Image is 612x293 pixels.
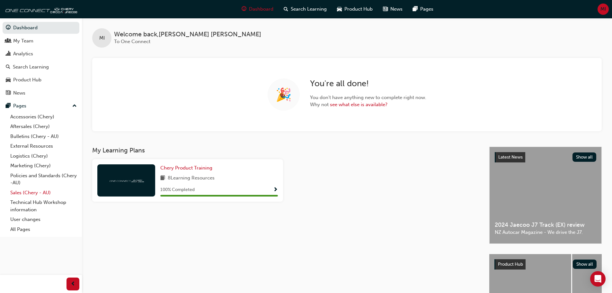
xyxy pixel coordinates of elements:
a: Latest NewsShow all2024 Jaecoo J7 Track (EX) reviewNZ Autocar Magazine - We drive the J7. [489,147,602,244]
img: oneconnect [3,3,77,15]
a: Technical Hub Workshop information [8,197,79,215]
img: oneconnect [109,177,144,183]
a: Marketing (Chery) [8,161,79,171]
a: My Team [3,35,79,47]
span: Product Hub [498,261,523,267]
span: search-icon [6,64,10,70]
span: guage-icon [6,25,11,31]
a: Product HubShow all [494,259,597,270]
span: book-icon [160,174,165,182]
a: All Pages [8,224,79,234]
a: Bulletins (Chery - AU) [8,132,79,142]
button: DashboardMy TeamAnalyticsSearch LearningProduct HubNews [3,21,79,100]
a: News [3,87,79,99]
a: Chery Product Training [160,164,215,172]
span: MI [99,34,105,42]
span: search-icon [284,5,288,13]
span: NZ Autocar Magazine - We drive the J7. [495,229,596,236]
span: Chery Product Training [160,165,212,171]
a: guage-iconDashboard [236,3,279,16]
span: Why not [310,101,426,108]
span: Welcome back , [PERSON_NAME] [PERSON_NAME] [114,31,261,38]
a: search-iconSearch Learning [279,3,332,16]
button: Pages [3,100,79,112]
span: news-icon [6,90,11,96]
a: car-iconProduct Hub [332,3,378,16]
span: To One Connect [114,39,150,44]
span: Show Progress [273,187,278,193]
span: prev-icon [71,280,75,288]
button: Show all [572,152,597,162]
span: News [390,5,403,13]
div: News [13,89,25,97]
span: MI [600,5,606,13]
span: Dashboard [249,5,273,13]
a: Aftersales (Chery) [8,122,79,132]
div: Product Hub [13,76,41,84]
div: Open Intercom Messenger [590,271,606,287]
span: up-icon [72,102,77,110]
a: External Resources [8,141,79,151]
a: Product Hub [3,74,79,86]
span: chart-icon [6,51,11,57]
a: see what else is available? [330,102,387,107]
div: Search Learning [13,63,49,71]
span: news-icon [383,5,388,13]
div: Pages [13,102,26,110]
span: 8 Learning Resources [168,174,215,182]
a: Analytics [3,48,79,60]
span: car-icon [337,5,342,13]
button: MI [598,4,609,15]
div: My Team [13,37,33,45]
span: pages-icon [413,5,418,13]
button: Show Progress [273,186,278,194]
a: Sales (Chery - AU) [8,188,79,198]
span: Product Hub [344,5,373,13]
h2: You're all done! [310,78,426,89]
span: 100 % Completed [160,186,195,194]
span: Pages [420,5,433,13]
a: Dashboard [3,22,79,34]
a: Policies and Standards (Chery -AU) [8,171,79,188]
span: people-icon [6,38,11,44]
a: Search Learning [3,61,79,73]
button: Show all [573,260,597,269]
a: pages-iconPages [408,3,439,16]
a: news-iconNews [378,3,408,16]
h3: My Learning Plans [92,147,479,154]
span: You don't have anything new to complete right now. [310,94,426,101]
a: Accessories (Chery) [8,112,79,122]
span: 🎉 [276,91,292,98]
a: Latest NewsShow all [495,152,596,162]
span: pages-icon [6,103,11,109]
span: 2024 Jaecoo J7 Track (EX) review [495,221,596,229]
a: Logistics (Chery) [8,151,79,161]
span: Latest News [498,154,523,160]
span: guage-icon [242,5,246,13]
div: Analytics [13,50,33,58]
span: Search Learning [291,5,327,13]
span: car-icon [6,77,11,83]
a: User changes [8,215,79,224]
